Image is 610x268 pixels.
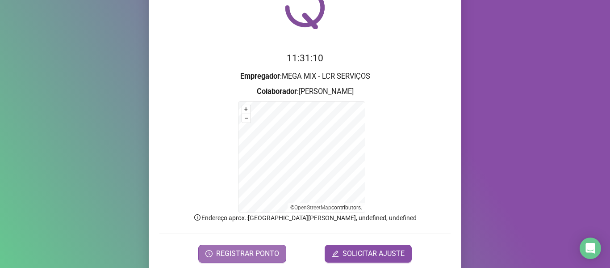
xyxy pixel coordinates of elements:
[257,87,297,96] strong: Colaborador
[580,238,601,259] div: Open Intercom Messenger
[325,245,412,263] button: editSOLICITAR AJUSTE
[216,248,279,259] span: REGISTRAR PONTO
[287,53,323,64] time: 11:31:10
[159,86,451,98] h3: : [PERSON_NAME]
[240,72,280,81] strong: Empregador
[343,248,405,259] span: SOLICITAR AJUSTE
[159,71,451,82] h3: : MEGA MIX - LCR SERVIÇOS
[290,204,362,211] li: © contributors.
[205,250,213,257] span: clock-circle
[242,105,251,114] button: +
[332,250,339,257] span: edit
[193,213,201,221] span: info-circle
[198,245,286,263] button: REGISTRAR PONTO
[242,114,251,123] button: –
[294,204,331,211] a: OpenStreetMap
[159,213,451,223] p: Endereço aprox. : [GEOGRAPHIC_DATA][PERSON_NAME], undefined, undefined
